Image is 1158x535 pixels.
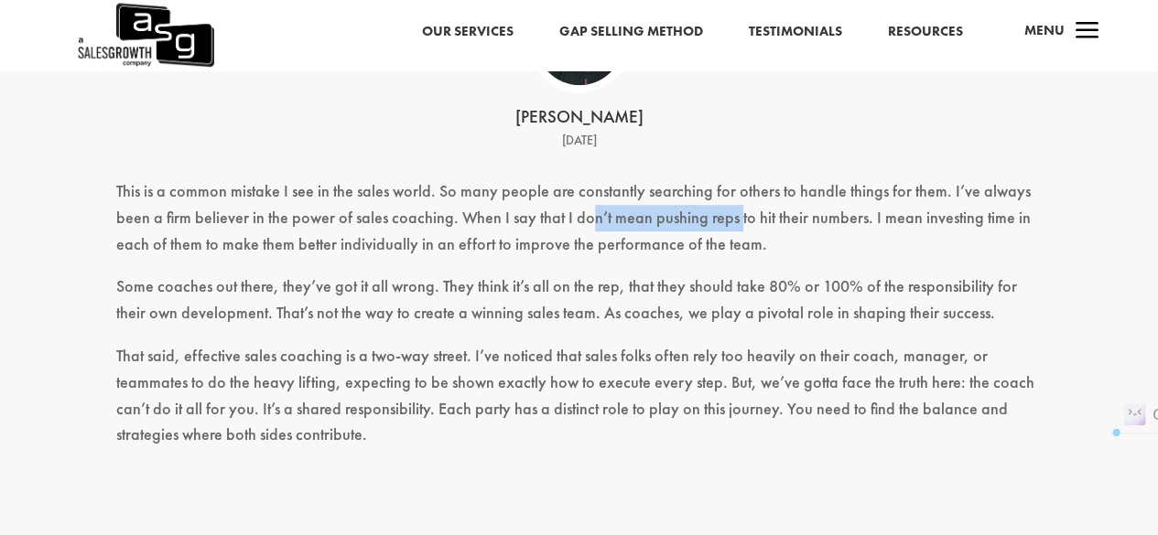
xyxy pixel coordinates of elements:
div: [DATE] [296,130,863,152]
p: This is a common mistake I see in the sales world. So many people are constantly searching for ot... [116,178,1043,273]
a: Testimonials [748,20,841,44]
a: Resources [887,20,962,44]
span: a [1068,14,1105,50]
span: Menu [1023,21,1064,39]
a: Gap Selling Method [558,20,702,44]
p: That said, effective sales coaching is a two-way street. I’ve noticed that sales folks often rely... [116,343,1043,465]
a: Our Services [421,20,513,44]
p: Some coaches out there, they’ve got it all wrong. They think it’s all on the rep, that they shoul... [116,273,1043,343]
div: [PERSON_NAME] [296,105,863,130]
